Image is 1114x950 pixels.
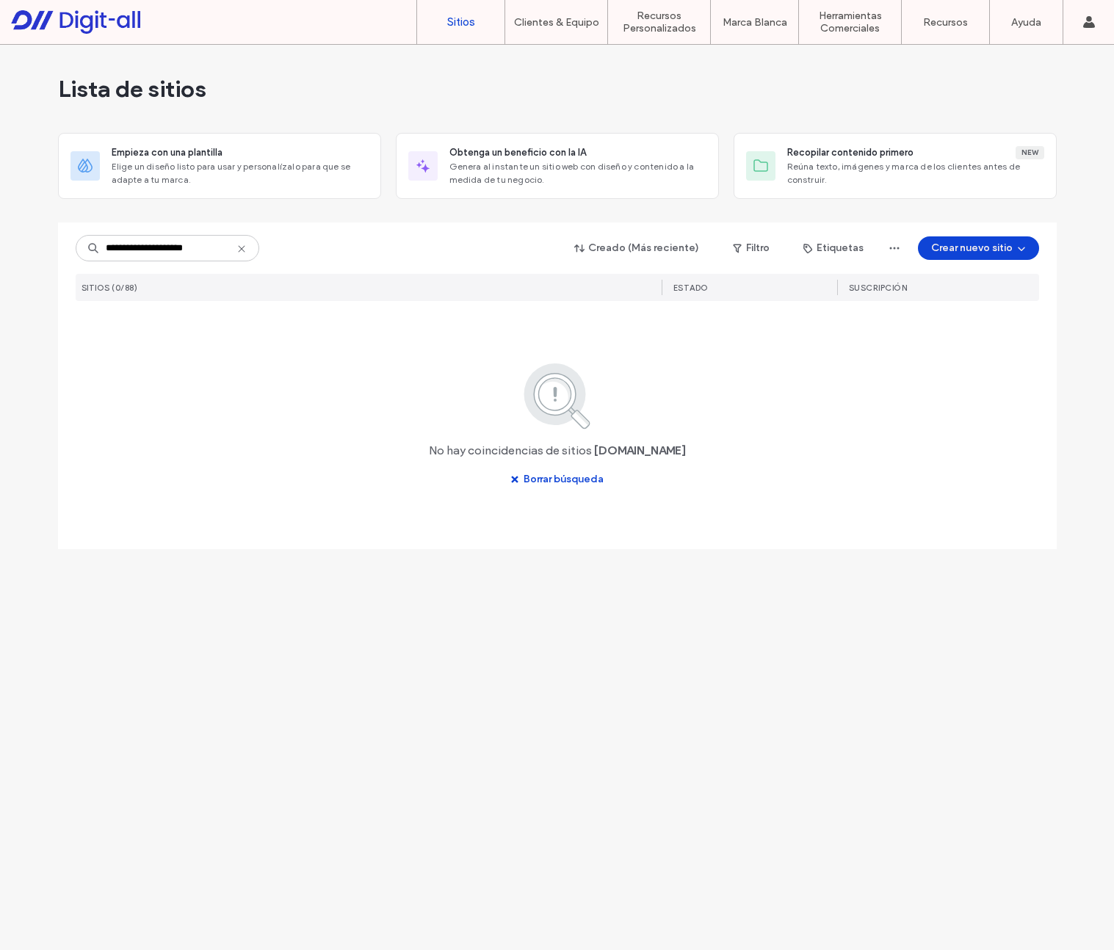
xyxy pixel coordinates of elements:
[447,15,475,29] label: Sitios
[112,145,223,160] span: Empieza con una plantilla
[449,145,586,160] span: Obtenga un beneficio con la IA
[594,443,686,459] span: [DOMAIN_NAME]
[396,133,719,199] div: Obtenga un beneficio con la IAGenera al instante un sitio web con diseño y contenido a la medida ...
[449,160,706,186] span: Genera al instante un sitio web con diseño y contenido a la medida de tu negocio.
[497,468,617,491] button: Borrar búsqueda
[1016,146,1044,159] div: New
[787,145,914,160] span: Recopilar contenido primero
[504,360,610,431] img: search.svg
[1011,16,1041,29] label: Ayuda
[608,10,710,35] label: Recursos Personalizados
[787,160,1044,186] span: Reúna texto, imágenes y marca de los clientes antes de construir.
[918,236,1039,260] button: Crear nuevo sitio
[790,236,877,260] button: Etiquetas
[718,236,784,260] button: Filtro
[734,133,1057,199] div: Recopilar contenido primeroNewReúna texto, imágenes y marca de los clientes antes de construir.
[112,160,369,186] span: Elige un diseño listo para usar y personalízalo para que se adapte a tu marca.
[58,74,206,104] span: Lista de sitios
[673,283,709,293] span: ESTADO
[923,16,968,29] label: Recursos
[82,283,138,293] span: SITIOS (0/88)
[849,283,908,293] span: Suscripción
[34,10,64,23] span: Help
[58,133,381,199] div: Empieza con una plantillaElige un diseño listo para usar y personalízalo para que se adapte a tu ...
[514,16,599,29] label: Clientes & Equipo
[429,443,592,459] span: No hay coincidencias de sitios
[723,16,787,29] label: Marca Blanca
[799,10,901,35] label: Herramientas Comerciales
[562,236,712,260] button: Creado (Más reciente)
